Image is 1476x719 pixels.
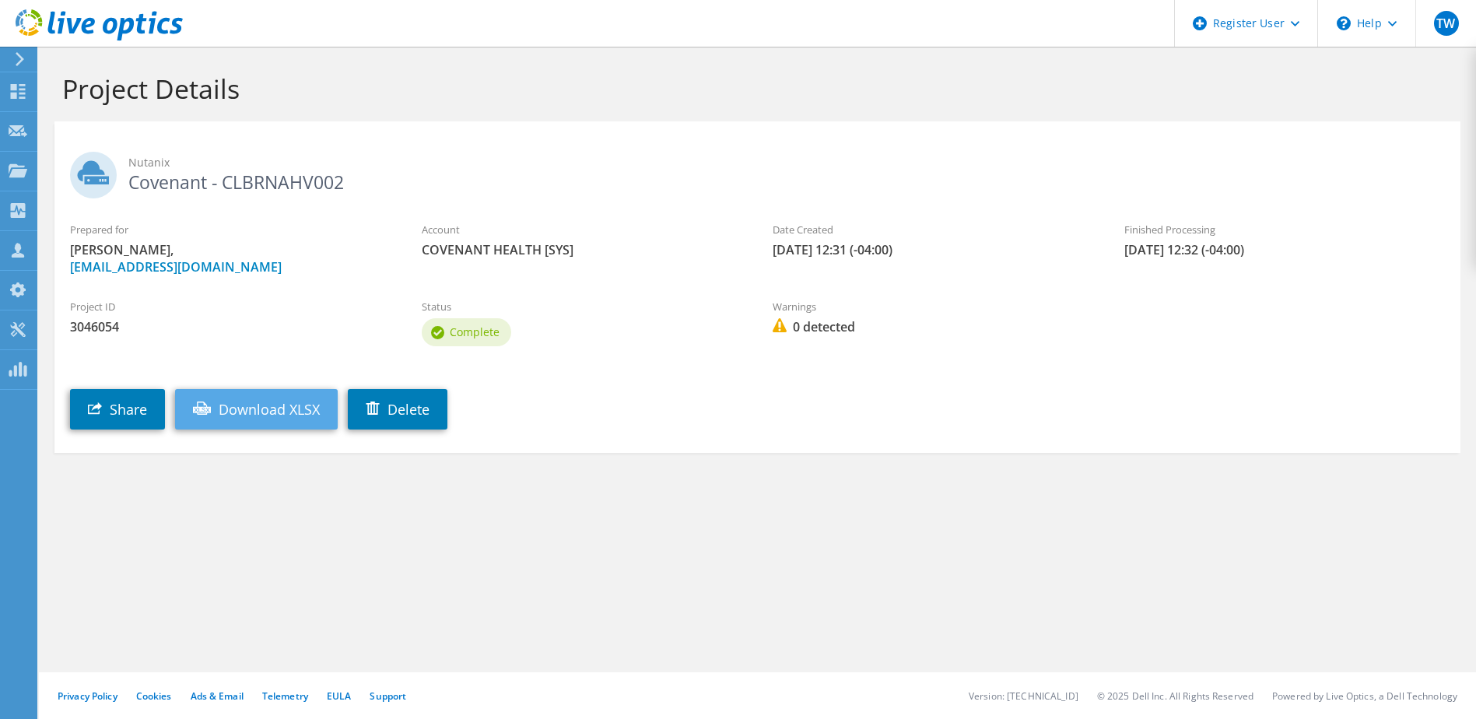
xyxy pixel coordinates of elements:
[70,318,391,335] span: 3046054
[1124,241,1445,258] span: [DATE] 12:32 (-04:00)
[773,222,1093,237] label: Date Created
[70,258,282,275] a: [EMAIL_ADDRESS][DOMAIN_NAME]
[70,389,165,430] a: Share
[422,299,742,314] label: Status
[450,324,500,339] span: Complete
[62,72,1445,105] h1: Project Details
[58,689,117,703] a: Privacy Policy
[262,689,308,703] a: Telemetry
[1097,689,1253,703] li: © 2025 Dell Inc. All Rights Reserved
[370,689,406,703] a: Support
[70,241,391,275] span: [PERSON_NAME],
[1272,689,1457,703] li: Powered by Live Optics, a Dell Technology
[70,152,1445,191] h2: Covenant - CLBRNAHV002
[1337,16,1351,30] svg: \n
[70,222,391,237] label: Prepared for
[422,241,742,258] span: COVENANT HEALTH [SYS]
[327,689,351,703] a: EULA
[969,689,1078,703] li: Version: [TECHNICAL_ID]
[70,299,391,314] label: Project ID
[128,154,1445,171] span: Nutanix
[348,389,447,430] a: Delete
[773,299,1093,314] label: Warnings
[773,241,1093,258] span: [DATE] 12:31 (-04:00)
[136,689,172,703] a: Cookies
[191,689,244,703] a: Ads & Email
[773,318,1093,335] span: 0 detected
[175,389,338,430] a: Download XLSX
[1434,11,1459,36] span: TW
[422,222,742,237] label: Account
[1124,222,1445,237] label: Finished Processing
